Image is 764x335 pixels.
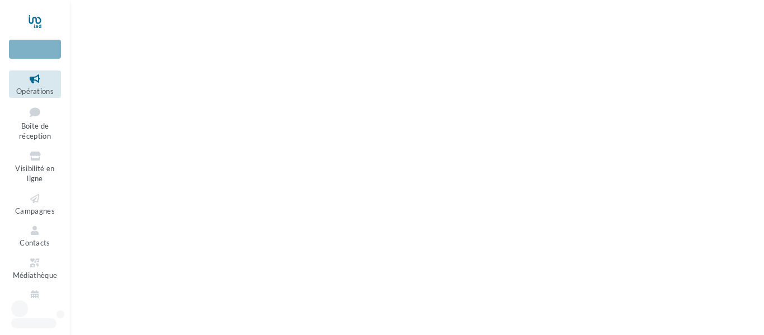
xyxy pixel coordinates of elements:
div: Nouvelle campagne [9,40,61,59]
span: Contacts [20,238,50,247]
a: Médiathèque [9,254,61,282]
a: Opérations [9,70,61,98]
span: Boîte de réception [19,121,51,141]
span: Visibilité en ligne [15,164,54,183]
a: Visibilité en ligne [9,148,61,186]
span: Médiathèque [13,271,58,280]
a: Calendrier [9,286,61,314]
a: Boîte de réception [9,102,61,143]
a: Contacts [9,222,61,249]
span: Opérations [16,87,54,96]
span: Campagnes [15,206,55,215]
a: Campagnes [9,190,61,218]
